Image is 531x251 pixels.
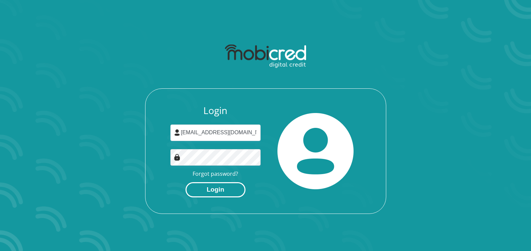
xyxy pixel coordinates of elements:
button: Login [186,182,245,197]
img: mobicred logo [225,45,306,68]
img: user-icon image [174,129,180,136]
a: Forgot password? [193,170,238,177]
input: Username [170,124,261,141]
h3: Login [170,105,261,116]
img: Image [174,154,180,161]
